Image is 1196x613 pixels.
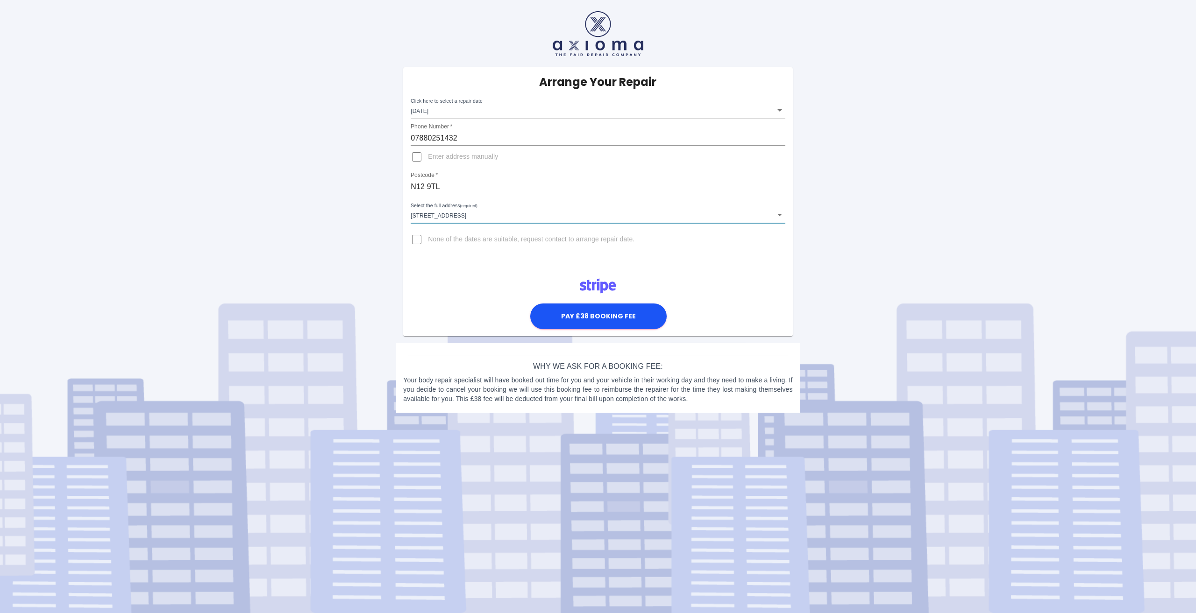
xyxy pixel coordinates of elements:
[403,360,792,373] h6: Why we ask for a booking fee:
[411,102,785,119] div: [DATE]
[530,303,667,329] button: Pay £38 Booking Fee
[411,206,785,223] div: [STREET_ADDRESS]
[411,171,438,179] label: Postcode
[428,152,498,162] span: Enter address manually
[403,375,792,403] p: Your body repair specialist will have booked out time for you and your vehicle in their working d...
[411,202,477,210] label: Select the full address
[411,123,452,131] label: Phone Number
[428,235,634,244] span: None of the dates are suitable, request contact to arrange repair date.
[553,11,643,56] img: axioma
[460,204,477,208] small: (required)
[575,275,621,297] img: Logo
[539,75,656,90] h5: Arrange Your Repair
[411,98,483,105] label: Click here to select a repair date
